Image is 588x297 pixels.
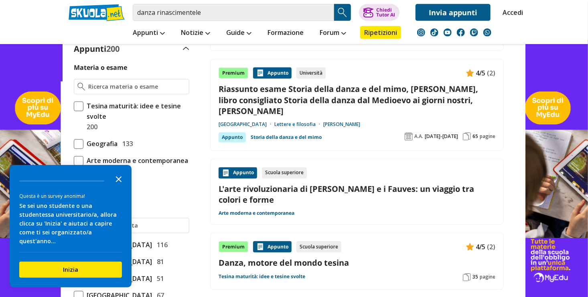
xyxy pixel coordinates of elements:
[224,26,253,41] a: Guide
[376,8,395,17] div: Chiedi Tutor AI
[472,274,478,280] span: 35
[470,28,478,37] img: twitch
[318,26,348,41] a: Forum
[119,138,133,149] span: 133
[154,273,164,284] span: 51
[463,132,471,140] img: Pagine
[457,28,465,37] img: facebook
[74,43,120,54] label: Appunti
[183,47,189,50] img: Apri e chiudi sezione
[360,26,401,39] a: Ripetizioni
[463,273,471,281] img: Pagine
[219,67,248,79] div: Premium
[83,122,97,132] span: 200
[77,83,85,91] img: Ricerca materia o esame
[480,274,495,280] span: pagine
[222,169,230,177] img: Appunti contenuto
[251,132,322,142] a: Storia della danza e del mimo
[19,262,122,278] button: Inizia
[444,28,452,37] img: youtube
[106,43,120,54] span: 200
[425,133,458,140] span: [DATE]-[DATE]
[133,4,334,21] input: Cerca appunti, riassunti o versioni
[219,121,274,128] a: [GEOGRAPHIC_DATA]
[10,165,132,287] div: Survey
[480,133,495,140] span: pagine
[359,4,399,21] button: ChiediTutor AI
[88,222,186,230] input: Ricerca universita
[472,133,478,140] span: 65
[219,167,257,179] div: Appunto
[296,241,341,252] div: Scuola superiore
[219,83,495,116] a: Riassunto esame Storia della danza e del mimo, [PERSON_NAME], libro consigliato Storia della danz...
[274,121,323,128] a: Lettere e filosofia
[253,241,292,252] div: Appunto
[414,133,423,140] span: A.A.
[131,26,167,41] a: Appunti
[83,155,188,166] span: Arte moderna e contemporanea
[219,210,294,216] a: Arte moderna e contemporanea
[483,28,491,37] img: WhatsApp
[262,167,307,179] div: Scuola superiore
[154,256,164,267] span: 81
[416,4,491,21] a: Invia appunti
[487,68,495,78] span: (2)
[337,6,349,18] img: Cerca appunti, riassunti o versioni
[19,192,122,200] div: Questa è un survey anonima!
[219,257,495,268] a: Danza, motore del mondo tesina
[466,243,474,251] img: Appunti contenuto
[74,63,127,72] label: Materia o esame
[466,69,474,77] img: Appunti contenuto
[487,242,495,252] span: (2)
[334,4,351,21] button: Search Button
[83,138,118,149] span: Geografia
[219,273,305,280] a: Tesina maturità: idee e tesine svolte
[83,101,189,122] span: Tesina maturità: idee e tesine svolte
[111,171,127,187] button: Close the survey
[476,68,485,78] span: 4/5
[430,28,438,37] img: tiktok
[253,67,292,79] div: Appunto
[88,83,186,91] input: Ricerca materia o esame
[219,183,495,205] a: L'arte rivoluzionaria di [PERSON_NAME] e i Fauves: un viaggio tra colori e forme
[219,132,246,142] div: Appunto
[179,26,212,41] a: Notizie
[256,69,264,77] img: Appunti contenuto
[154,240,168,250] span: 116
[405,132,413,140] img: Anno accademico
[417,28,425,37] img: instagram
[266,26,306,41] a: Formazione
[19,201,122,246] div: Se sei uno studente o una studentessa universitario/a, allora clicca su 'Inizia' e aiutaci a capi...
[219,241,248,252] div: Premium
[323,121,360,128] a: [PERSON_NAME]
[256,243,264,251] img: Appunti contenuto
[503,4,519,21] a: Accedi
[476,242,485,252] span: 4/5
[296,67,326,79] div: Università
